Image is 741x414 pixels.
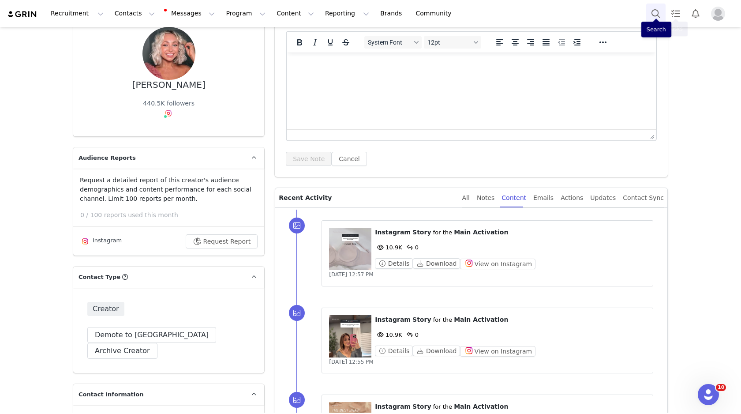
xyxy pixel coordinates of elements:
[292,36,307,49] button: Bold
[590,188,616,208] div: Updates
[375,403,411,410] span: Instagram
[477,188,494,208] div: Notes
[647,130,656,140] div: Press the Up and Down arrow keys to resize the editor.
[706,7,734,21] button: Profile
[45,4,109,23] button: Recruitment
[711,7,725,21] img: placeholder-profile.jpg
[87,343,157,359] button: Archive Creator
[492,36,507,49] button: Align left
[307,36,322,49] button: Italic
[142,27,195,80] img: aa078ca0-5e64-4afc-bed7-0d46e56c79c4--s.jpg
[533,188,554,208] div: Emails
[79,154,136,162] span: Audience Reports
[338,36,353,49] button: Strikethrough
[716,384,726,391] span: 10
[368,39,411,46] span: System Font
[82,238,89,245] img: instagram.svg
[412,403,431,410] span: Story
[427,39,471,46] span: 12pt
[375,315,646,324] p: ⁨ ⁩ ⁨ ⁩ for the ⁨ ⁩
[279,188,455,207] p: Recent Activity
[454,229,508,236] span: Main Activation
[460,346,535,357] button: View on Instagram
[411,4,461,23] a: Community
[80,236,122,247] div: Instagram
[80,176,258,203] p: Request a detailed report of this creator's audience demographics and content performance for eac...
[329,359,373,365] span: [DATE] 12:55 PM
[186,234,258,248] button: Request Report
[454,403,508,410] span: Main Activation
[375,331,402,338] span: 10.9K
[460,348,535,354] a: View on Instagram
[412,316,431,323] span: Story
[320,4,374,23] button: Reporting
[80,211,264,220] p: 0 / 100 reports used this month
[375,228,646,237] p: ⁨ ⁩ ⁨ ⁩ for the ⁨ ⁩
[412,229,431,236] span: Story
[87,327,216,343] button: Demote to [GEOGRAPHIC_DATA]
[375,258,413,269] button: Details
[87,302,124,316] span: Creator
[404,331,419,338] span: 0
[287,53,656,129] iframe: Rich Text Area
[508,36,523,49] button: Align center
[286,152,332,166] button: Save Note
[364,36,422,49] button: Fonts
[698,384,719,405] iframe: Intercom live chat
[501,188,526,208] div: Content
[79,390,143,399] span: Contact Information
[79,273,120,282] span: Contact Type
[161,4,220,23] button: Messages
[375,402,646,411] p: ⁨ ⁩ ⁨ ⁩ for the ⁨ ⁩
[375,244,402,251] span: 10.9K
[332,152,367,166] button: Cancel
[523,36,538,49] button: Align right
[666,4,685,23] a: Tasks
[460,260,535,267] a: View on Instagram
[221,4,271,23] button: Program
[569,36,584,49] button: Increase indent
[462,188,470,208] div: All
[686,4,705,23] button: Notifications
[109,4,160,23] button: Contacts
[595,36,610,49] button: Reveal or hide additional toolbar items
[554,36,569,49] button: Decrease indent
[132,80,206,90] div: [PERSON_NAME]
[165,110,172,117] img: instagram.svg
[413,346,460,356] button: Download
[424,36,481,49] button: Font sizes
[323,36,338,49] button: Underline
[623,188,664,208] div: Contact Sync
[143,99,195,108] div: 440.5K followers
[539,36,554,49] button: Justify
[375,346,413,356] button: Details
[413,258,460,269] button: Download
[404,244,419,251] span: 0
[561,188,583,208] div: Actions
[7,10,38,19] img: grin logo
[329,271,373,278] span: [DATE] 12:57 PM
[375,4,410,23] a: Brands
[646,4,666,23] button: Search
[375,316,411,323] span: Instagram
[375,229,411,236] span: Instagram
[454,316,508,323] span: Main Activation
[271,4,319,23] button: Content
[460,259,535,269] button: View on Instagram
